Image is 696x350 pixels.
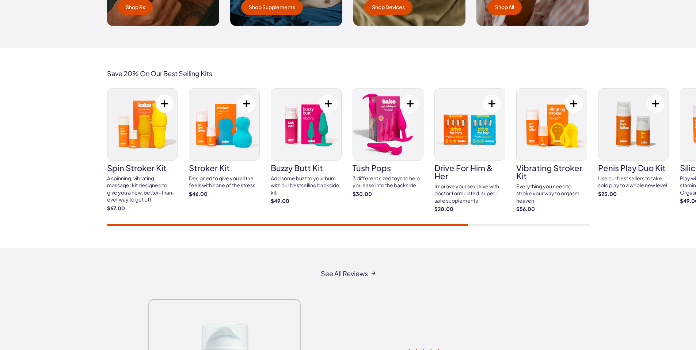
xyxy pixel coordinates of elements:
img: spin stroker kit [107,89,178,160]
strong: $67.00 [107,205,178,212]
a: vibrating stroker kit vibrating stroker kit Everything you need to stroke your way to orgasm heav... [516,88,587,213]
h3: vibrating stroker kit [516,164,587,180]
a: spin stroker kit spin stroker kit A spinning, vibrating massager kit designed to give you a new, ... [107,88,178,212]
strong: $49.00 [271,197,342,205]
div: Designed to give you all the feels with none of the stress [189,175,260,189]
a: tush pops tush pops 3 different sized toys to help you ease into the backside $30.00 [353,88,423,198]
h3: spin stroker kit [107,164,178,172]
strong: $56.00 [516,206,587,213]
strong: $25.00 [598,191,669,198]
strong: $30.00 [353,191,423,198]
h3: drive for him & her [434,164,505,180]
img: tush pops [353,89,423,160]
a: See All Reviews [321,270,375,277]
div: Add some buzz to your bum with our bestselling backside kit [271,175,342,196]
a: buzzy butt kit buzzy butt kit Add some buzz to your bum with our bestselling backside kit $49.00 [271,88,342,205]
div: A spinning, vibrating massager kit designed to give you a new, better-than-ever way to get off [107,175,178,203]
h3: buzzy butt kit [271,164,342,172]
img: drive for him & her [435,89,505,160]
strong: $20.00 [434,206,505,213]
h3: tush pops [353,164,423,172]
div: Improve your sex drive with doctor formulated, super-safe supplements [434,183,505,204]
div: Everything you need to stroke your way to orgasm heaven [516,183,587,204]
img: buzzy butt kit [271,89,341,160]
a: drive for him & her drive for him & her Improve your sex drive with doctor formulated, super-safe... [434,88,505,213]
h3: stroker kit [189,164,260,172]
img: penis play duo kit [598,89,669,160]
a: penis play duo kit penis play duo kit Use our best sellers to take solo play to a whole new level... [598,88,669,198]
a: stroker kit stroker kit Designed to give you all the feels with none of the stress $46.00 [189,88,260,198]
img: vibrating stroker kit [517,89,587,160]
div: Use our best sellers to take solo play to a whole new level [598,175,669,189]
img: stroker kit [189,89,259,160]
div: 3 different sized toys to help you ease into the backside [353,175,423,189]
strong: $46.00 [189,191,260,198]
h3: penis play duo kit [598,164,669,172]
